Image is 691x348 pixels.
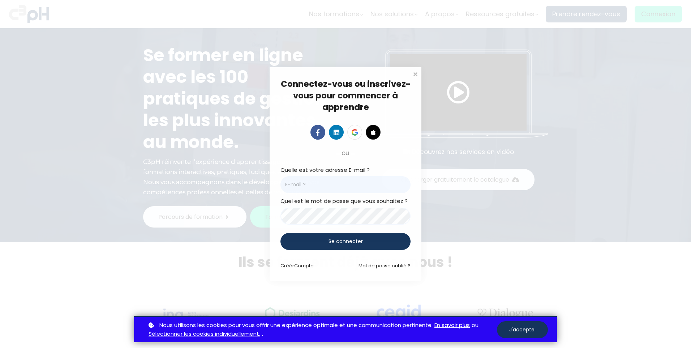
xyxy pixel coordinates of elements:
[294,262,314,269] span: Compte
[159,321,433,330] span: Nous utilisons les cookies pour vous offrir une expérience optimale et une communication pertinente.
[359,262,411,269] a: Mot de passe oublié ?
[281,78,411,113] span: Connectez-vous ou inscrivez-vous pour commencer à apprendre
[434,321,470,330] a: En savoir plus
[149,330,260,339] a: Sélectionner les cookies individuellement.
[329,238,363,245] span: Se connecter
[342,148,349,158] span: ou
[280,262,314,269] a: CréérCompte
[280,176,411,193] input: E-mail ?
[497,321,548,338] button: J'accepte.
[147,321,497,339] p: ou .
